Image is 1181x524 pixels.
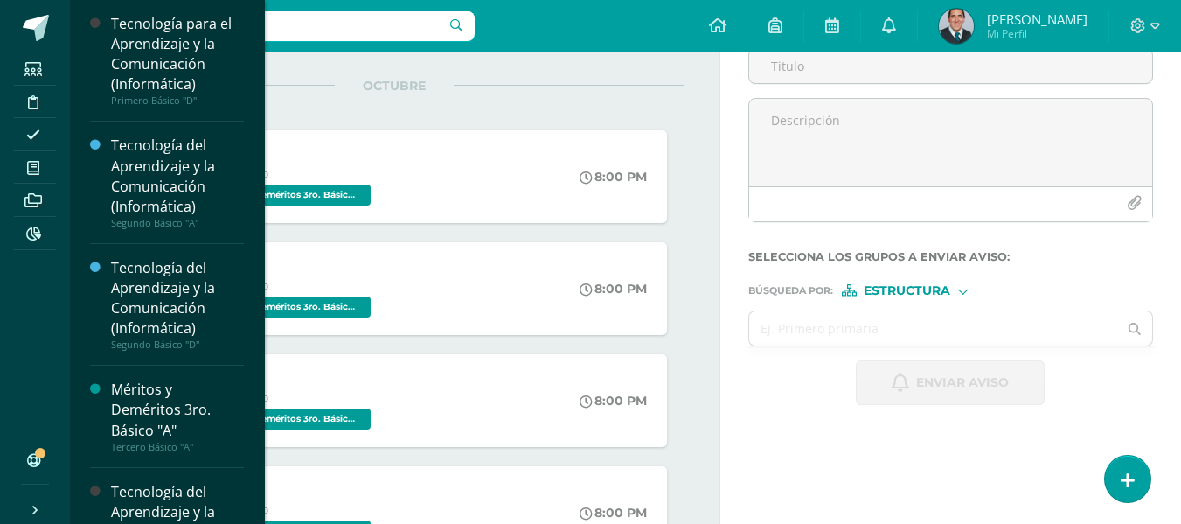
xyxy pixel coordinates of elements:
[580,505,647,521] div: 8:00 PM
[749,49,1152,83] input: Titulo
[939,9,974,44] img: a9976b1cad2e56b1ca6362e8fabb9e16.png
[111,380,244,452] a: Méritos y Deméritos 3ro. Básico "A"Tercero Básico "A"
[196,484,375,502] div: Conducta
[987,26,1087,41] span: Mi Perfil
[111,136,244,228] a: Tecnología del Aprendizaje y la Comunicación (Informática)Segundo Básico "A"
[864,286,950,296] span: Estructura
[111,14,244,107] a: Tecnología para el Aprendizaje y la Comunicación (Informática)Primero Básico "D"
[111,217,244,229] div: Segundo Básico "A"
[196,260,375,278] div: Conducta
[111,14,244,94] div: Tecnología para el Aprendizaje y la Comunicación (Informática)
[856,360,1045,405] button: Enviar aviso
[81,11,475,41] input: Busca un usuario...
[196,372,375,390] div: Conducta
[748,286,833,296] span: Búsqueda por :
[580,169,647,185] div: 8:00 PM
[111,258,244,339] div: Tecnología del Aprendizaje y la Comunicación (Informática)
[111,339,244,351] div: Segundo Básico "D"
[111,380,244,440] div: Méritos y Deméritos 3ro. Básico "A"
[111,94,244,107] div: Primero Básico "D"
[916,361,1009,404] span: Enviar aviso
[580,281,647,297] div: 8:00 PM
[842,284,973,297] div: [object Object]
[111,258,244,351] a: Tecnología del Aprendizaje y la Comunicación (Informática)Segundo Básico "D"
[196,148,375,166] div: Conducta
[580,393,647,409] div: 8:00 PM
[987,10,1087,28] span: [PERSON_NAME]
[196,185,371,206] span: Méritos y Deméritos 3ro. Básico "A" 'A'
[196,409,371,430] span: Méritos y Deméritos 3ro. Básico "C" 'C'
[196,297,371,318] span: Méritos y Deméritos 3ro. Básico "B" 'B'
[335,78,454,94] span: OCTUBRE
[111,441,244,453] div: Tercero Básico "A"
[748,250,1153,263] label: Selecciona los grupos a enviar aviso :
[749,311,1118,346] input: Ej. Primero primaria
[111,136,244,216] div: Tecnología del Aprendizaje y la Comunicación (Informática)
